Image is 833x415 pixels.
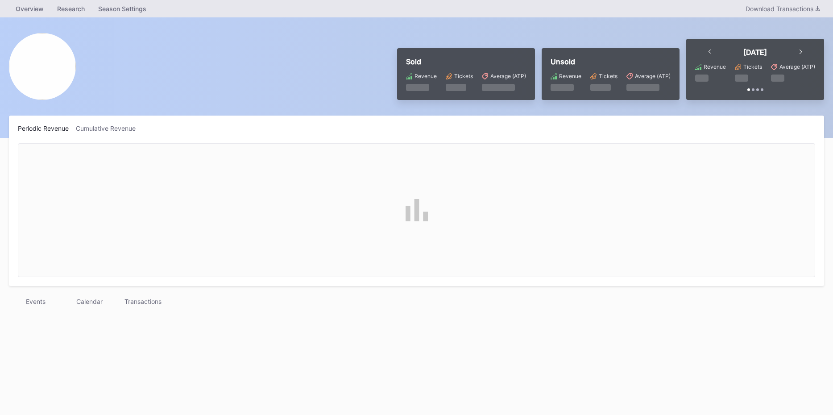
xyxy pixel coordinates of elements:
[62,295,116,308] div: Calendar
[743,48,767,57] div: [DATE]
[635,73,671,79] div: Average (ATP)
[704,63,726,70] div: Revenue
[406,57,526,66] div: Sold
[559,73,581,79] div: Revenue
[76,124,143,132] div: Cumulative Revenue
[746,5,820,12] div: Download Transactions
[18,124,76,132] div: Periodic Revenue
[599,73,617,79] div: Tickets
[743,63,762,70] div: Tickets
[91,2,153,15] a: Season Settings
[779,63,815,70] div: Average (ATP)
[9,2,50,15] a: Overview
[551,57,671,66] div: Unsold
[741,3,824,15] button: Download Transactions
[9,295,62,308] div: Events
[454,73,473,79] div: Tickets
[490,73,526,79] div: Average (ATP)
[116,295,170,308] div: Transactions
[414,73,437,79] div: Revenue
[50,2,91,15] a: Research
